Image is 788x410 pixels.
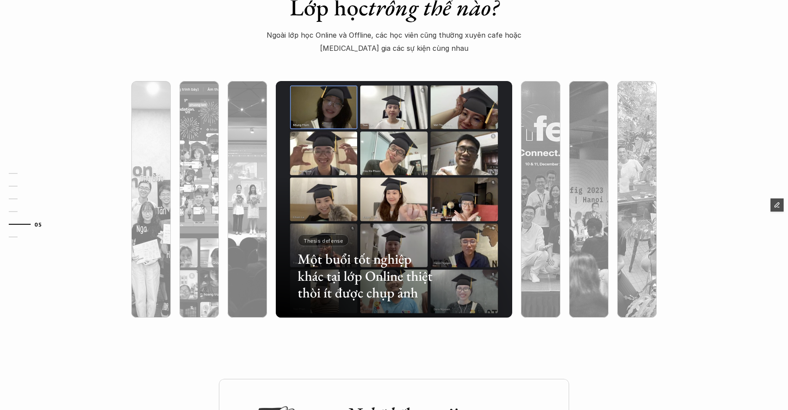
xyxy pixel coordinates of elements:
a: 05 [9,219,50,230]
p: Thesis defense [304,237,343,244]
h3: Một buổi tốt nghiệp khác tại lớp Online thiệt thòi ít được chụp ảnh [298,251,439,301]
strong: 05 [35,221,42,227]
p: Ngoài lớp học Online và Offline, các học viên cũng thường xuyên cafe hoặc [MEDICAL_DATA] gia các ... [261,28,527,55]
button: Edit Framer Content [770,198,784,212]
